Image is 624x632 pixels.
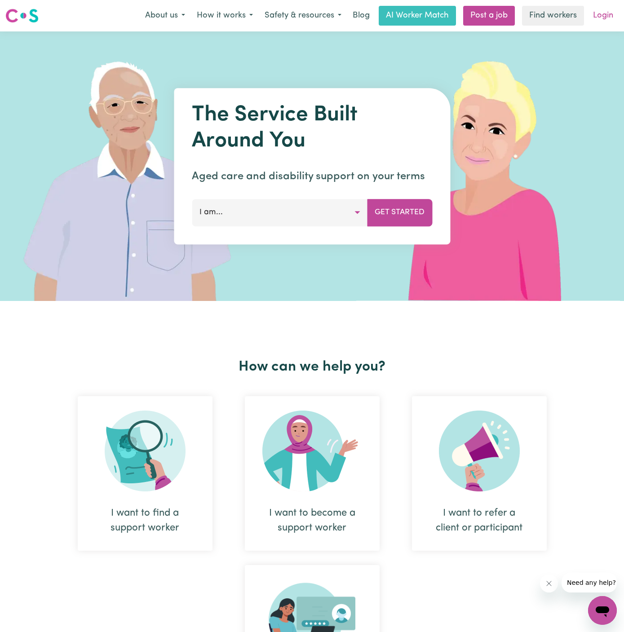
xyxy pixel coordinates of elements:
[262,411,362,491] img: Become Worker
[266,506,358,535] div: I want to become a support worker
[434,506,525,535] div: I want to refer a client or participant
[245,396,380,551] div: I want to become a support worker
[5,5,39,26] a: Careseekers logo
[192,102,432,154] h1: The Service Built Around You
[588,596,617,625] iframe: Button to launch messaging window
[367,199,432,226] button: Get Started
[540,575,558,592] iframe: Close message
[439,411,520,491] img: Refer
[191,6,259,25] button: How it works
[347,6,375,26] a: Blog
[562,573,617,592] iframe: Message from company
[522,6,584,26] a: Find workers
[192,199,367,226] button: I am...
[99,506,191,535] div: I want to find a support worker
[78,396,212,551] div: I want to find a support worker
[588,6,619,26] a: Login
[412,396,547,551] div: I want to refer a client or participant
[463,6,515,26] a: Post a job
[5,8,39,24] img: Careseekers logo
[379,6,456,26] a: AI Worker Match
[62,358,563,376] h2: How can we help you?
[259,6,347,25] button: Safety & resources
[192,168,432,185] p: Aged care and disability support on your terms
[105,411,186,491] img: Search
[139,6,191,25] button: About us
